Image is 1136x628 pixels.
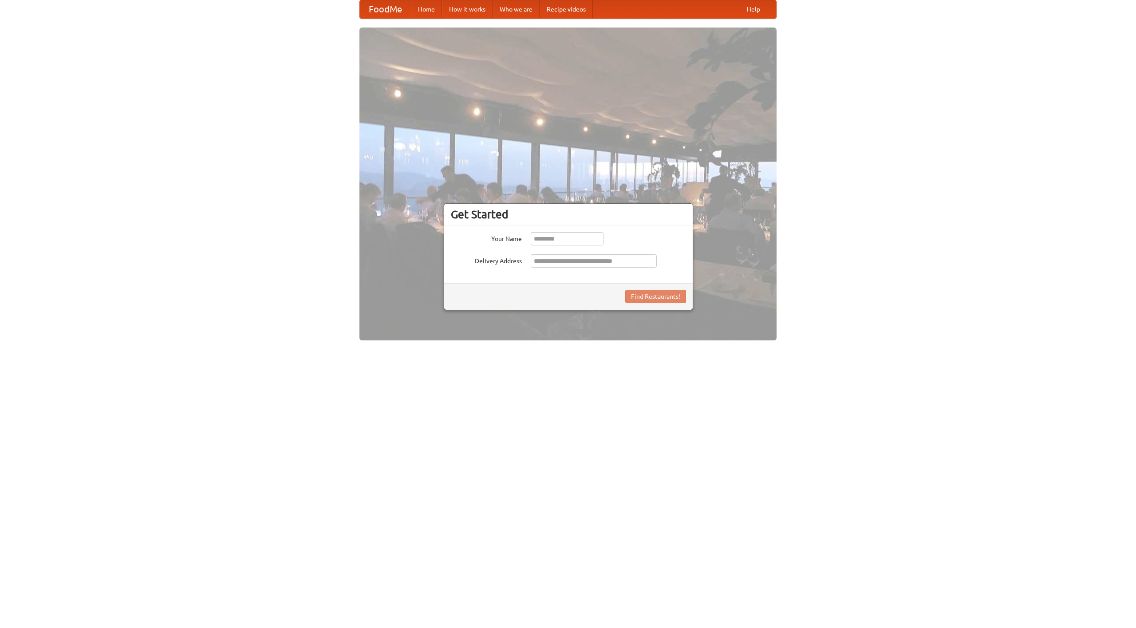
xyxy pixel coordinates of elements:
button: Find Restaurants! [625,290,686,303]
a: Who we are [493,0,540,18]
a: Home [411,0,442,18]
label: Your Name [451,232,522,243]
a: Help [740,0,767,18]
a: Recipe videos [540,0,593,18]
h3: Get Started [451,208,686,221]
a: FoodMe [360,0,411,18]
label: Delivery Address [451,254,522,265]
a: How it works [442,0,493,18]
